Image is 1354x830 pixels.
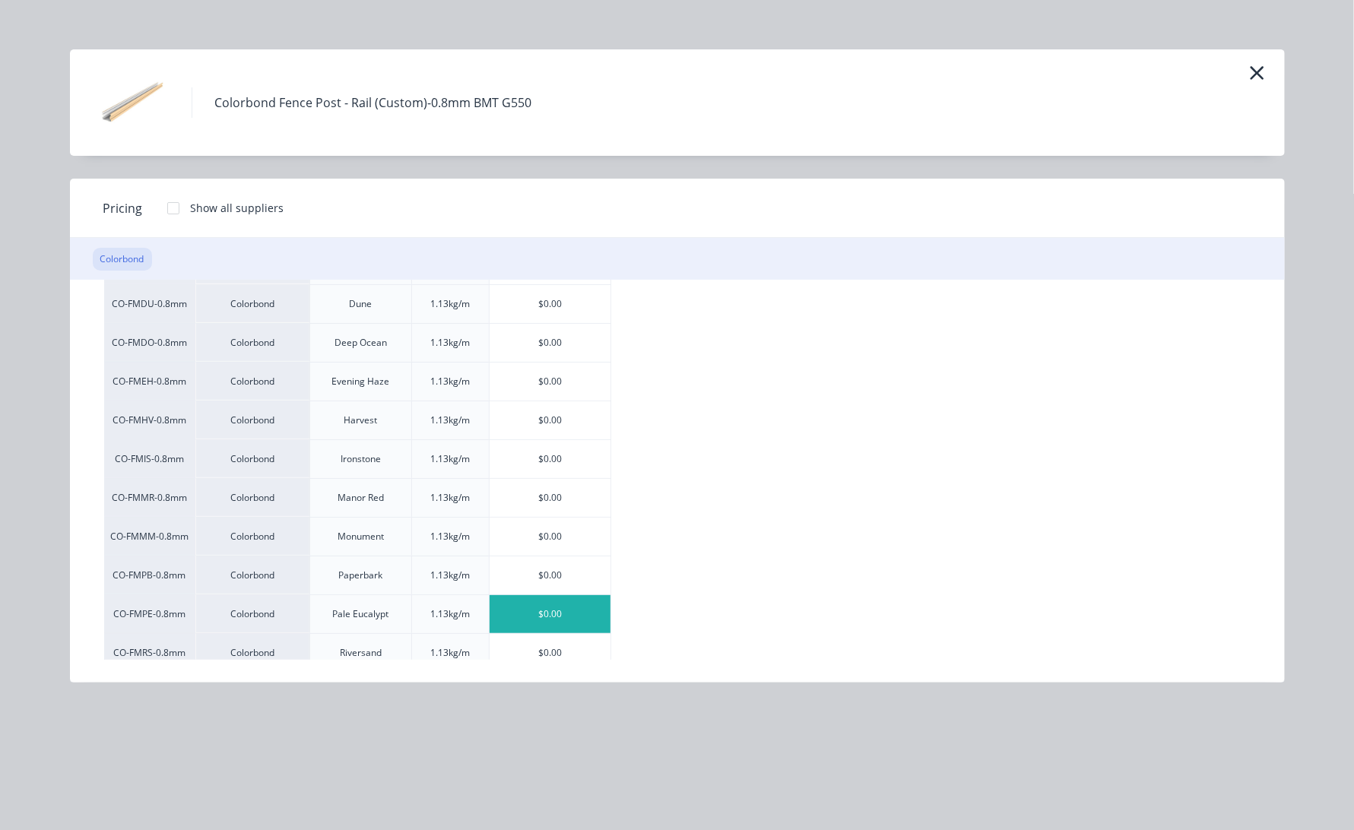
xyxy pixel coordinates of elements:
div: $0.00 [490,401,610,439]
div: 1.13kg/m [431,413,471,427]
div: Pale Eucalypt [332,607,388,621]
div: Colorbond [195,284,309,323]
img: Colorbond Fence Post - Rail (Custom)-0.8mm BMT G550 [93,65,169,141]
div: Dune [349,297,372,311]
div: 1.13kg/m [431,452,471,466]
div: Colorbond [195,556,309,594]
div: $0.00 [490,440,610,478]
div: Riversand [340,646,382,660]
span: Pricing [103,199,143,217]
div: CO-FMPE-0.8mm [104,594,195,633]
div: CO-FMRS-0.8mm [104,633,195,672]
div: $0.00 [490,285,610,323]
div: 1.13kg/m [431,646,471,660]
div: CO-FMDO-0.8mm [104,323,195,362]
div: Manor Red [338,491,384,505]
div: $0.00 [490,479,610,517]
div: Colorbond [195,478,309,517]
div: CO-FMMM-0.8mm [104,517,195,556]
div: Deep Ocean [335,336,387,350]
div: 1.13kg/m [431,530,471,543]
div: Colorbond [195,401,309,439]
div: Harvest [344,413,377,427]
div: CO-FMHV-0.8mm [104,401,195,439]
div: Colorbond [195,439,309,478]
div: Show all suppliers [191,200,284,216]
div: Colorbond [195,594,309,633]
div: 1.13kg/m [431,569,471,582]
div: 1.13kg/m [431,336,471,350]
div: Paperbark [338,569,382,582]
div: CO-FMPB-0.8mm [104,556,195,594]
div: Colorbond [195,323,309,362]
div: Colorbond Fence Post - Rail (Custom)-0.8mm BMT G550 [215,93,532,112]
div: Monument [338,530,384,543]
div: Colorbond [195,362,309,401]
div: Ironstone [341,452,381,466]
div: 1.13kg/m [431,297,471,311]
div: 1.13kg/m [431,375,471,388]
div: $0.00 [490,518,610,556]
div: $0.00 [490,595,610,633]
div: CO-FMMR-0.8mm [104,478,195,517]
div: $0.00 [490,324,610,362]
div: 1.13kg/m [431,491,471,505]
div: Colorbond [195,633,309,672]
div: Colorbond [93,248,152,271]
div: Colorbond [195,517,309,556]
div: $0.00 [490,556,610,594]
div: $0.00 [490,363,610,401]
div: 1.13kg/m [431,607,471,621]
div: CO-FMDU-0.8mm [104,284,195,323]
div: CO-FMIS-0.8mm [104,439,195,478]
div: Evening Haze [331,375,389,388]
div: CO-FMEH-0.8mm [104,362,195,401]
div: $0.00 [490,634,610,672]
